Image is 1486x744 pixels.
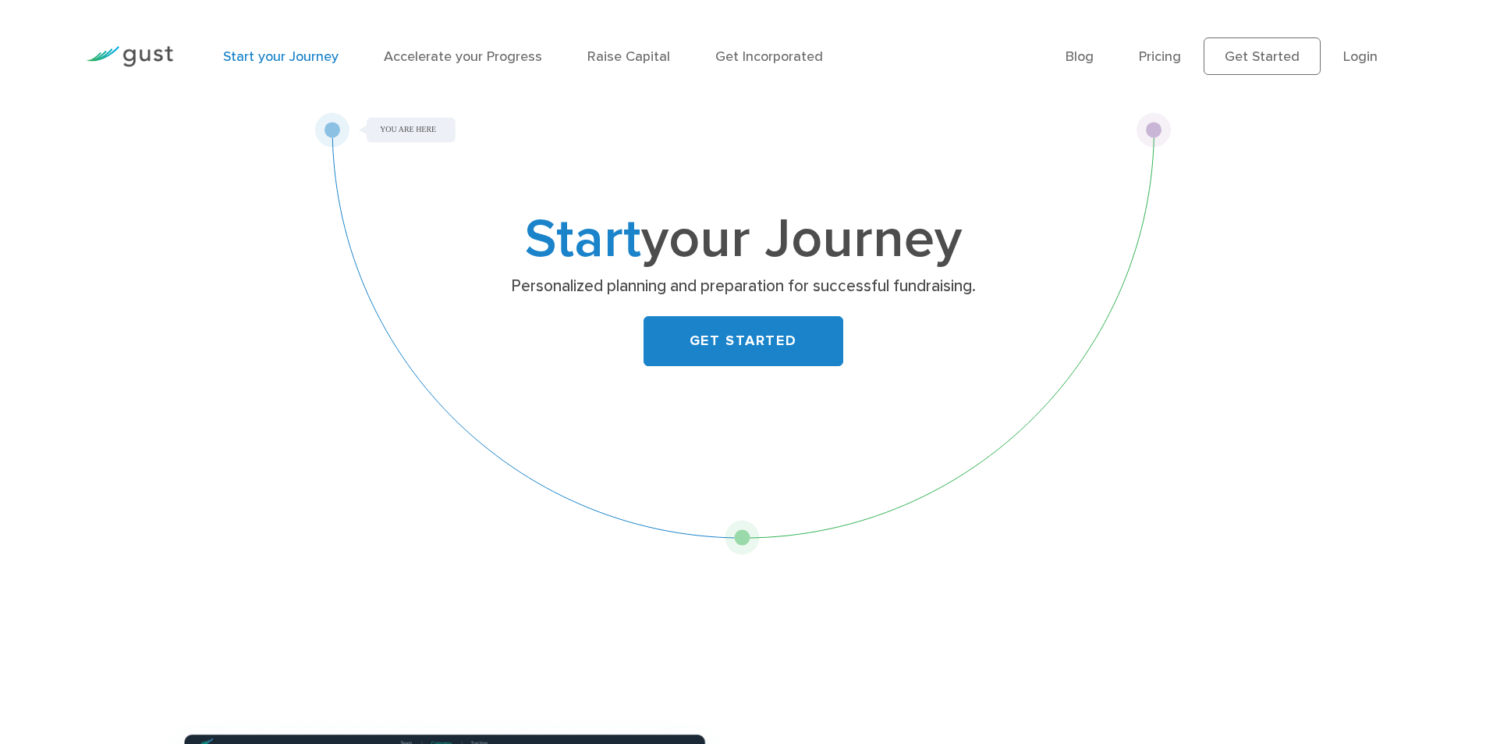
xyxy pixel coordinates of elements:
[1343,48,1378,65] a: Login
[384,48,542,65] a: Accelerate your Progress
[441,276,1045,297] p: Personalized planning and preparation for successful fundraising.
[435,215,1052,265] h1: your Journey
[644,316,843,366] a: GET STARTED
[1204,37,1321,75] a: Get Started
[525,206,641,272] span: Start
[86,46,173,67] img: Gust Logo
[223,48,339,65] a: Start your Journey
[1066,48,1094,65] a: Blog
[587,48,670,65] a: Raise Capital
[1139,48,1181,65] a: Pricing
[715,48,823,65] a: Get Incorporated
